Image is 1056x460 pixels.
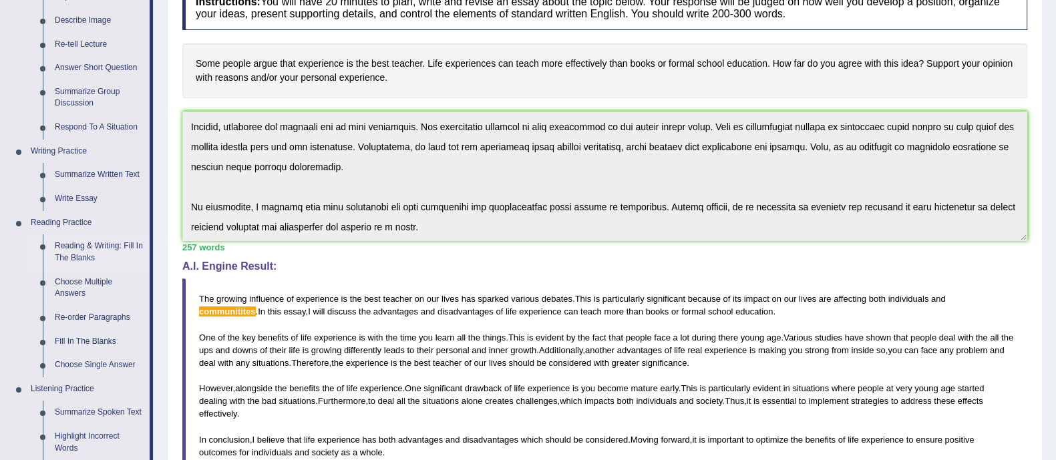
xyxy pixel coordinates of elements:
[239,447,249,457] span: for
[674,345,685,355] span: life
[218,358,233,368] span: with
[741,332,764,342] span: young
[692,435,697,445] span: it
[199,345,213,355] span: ups
[511,294,539,304] span: various
[723,294,730,304] span: of
[279,396,315,406] span: situations
[940,383,955,393] span: age
[268,306,281,316] span: this
[944,435,974,445] span: positive
[631,383,657,393] span: mature
[536,332,564,342] span: evident
[182,43,1027,97] h4: Some people argue that experience is the best teacher. Life experiences can teach more effectivel...
[838,435,846,445] span: of
[49,9,150,33] a: Describe Image
[916,435,942,445] span: ensure
[735,306,773,316] span: education
[665,345,672,355] span: of
[896,383,912,393] span: very
[696,396,723,406] span: society
[733,294,741,304] span: its
[422,396,459,406] span: situations
[869,294,886,304] span: both
[679,396,694,406] span: and
[435,332,455,342] span: learn
[258,332,289,342] span: benefits
[398,435,443,445] span: advantages
[25,377,150,401] a: Listening Practice
[906,435,914,445] span: to
[25,211,150,235] a: Reading Practice
[1001,332,1013,342] span: the
[661,435,689,445] span: forward
[617,345,662,355] span: advantages
[832,345,849,355] span: from
[49,163,150,187] a: Summarize Written Text
[592,332,606,342] span: fact
[400,332,417,342] span: time
[536,358,546,368] span: be
[705,345,747,355] span: experience
[990,332,999,342] span: all
[815,332,842,342] span: studies
[199,409,237,419] span: effectively
[242,332,255,342] span: key
[262,396,277,406] span: bad
[199,358,216,368] span: deal
[331,358,343,368] span: the
[617,396,633,406] span: both
[718,332,738,342] span: there
[199,435,206,445] span: In
[528,383,570,393] span: experience
[799,294,816,304] span: lives
[216,294,247,304] span: growing
[708,306,733,316] span: school
[49,234,150,270] a: Reading & Writing: Fill In The Blanks
[313,306,325,316] span: will
[956,345,987,355] span: problem
[49,270,150,306] a: Choose Multiple Answers
[49,306,150,330] a: Re-order Paragraphs
[604,306,624,316] span: more
[341,294,347,304] span: is
[894,332,908,342] span: that
[506,306,517,316] span: life
[514,383,525,393] span: life
[888,345,902,355] span: you
[584,396,614,406] span: impacts
[976,332,988,342] span: the
[462,396,483,406] span: alone
[462,294,476,304] span: has
[549,358,592,368] span: considered
[436,345,470,355] span: personal
[521,435,543,445] span: which
[545,435,570,445] span: should
[564,306,578,316] span: can
[414,294,423,304] span: on
[594,294,600,304] span: is
[249,294,284,304] span: influence
[586,435,629,445] span: considered
[799,396,806,406] span: to
[594,358,609,368] span: with
[519,306,562,316] span: experience
[861,435,904,445] span: experience
[442,294,459,304] span: lives
[49,330,150,354] a: Fill In The Blanks
[199,294,214,304] span: The
[602,294,645,304] span: particularly
[472,345,486,355] span: and
[783,332,812,342] span: Various
[337,383,344,393] span: of
[489,345,508,355] span: inner
[914,383,938,393] span: young
[692,332,716,342] span: during
[405,383,421,393] span: One
[805,345,829,355] span: strong
[304,435,315,445] span: life
[379,435,395,445] span: both
[744,294,769,304] span: impact
[858,383,884,393] span: people
[783,383,790,393] span: in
